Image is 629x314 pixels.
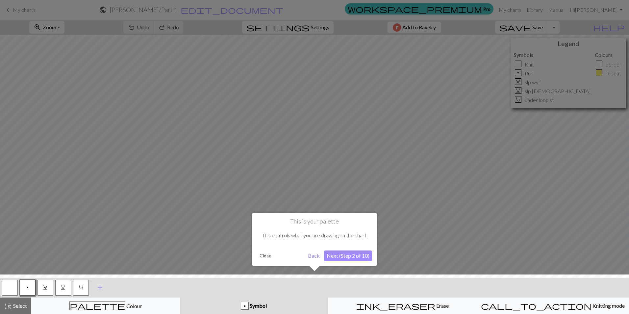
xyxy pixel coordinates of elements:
button: Close [257,251,274,261]
h1: This is your palette [257,218,372,225]
button: Next (Step 2 of 10) [324,250,372,261]
div: This controls what you are drawing on the chart. [257,225,372,246]
div: This is your palette [252,213,377,266]
button: Back [305,250,322,261]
